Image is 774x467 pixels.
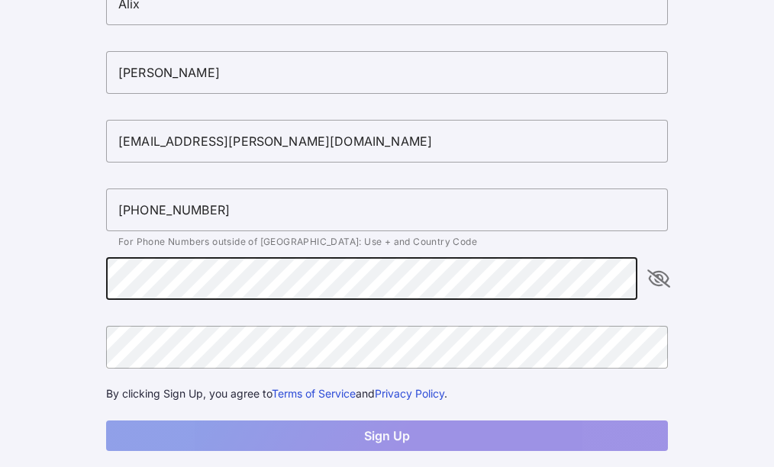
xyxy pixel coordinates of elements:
input: Last Name [106,51,668,94]
input: Phone Number [106,188,668,231]
div: By clicking Sign Up, you agree to and . [106,385,668,402]
input: Email [106,120,668,163]
button: Sign Up [106,420,668,451]
a: Privacy Policy [375,387,444,400]
a: Terms of Service [272,387,356,400]
span: For Phone Numbers outside of [GEOGRAPHIC_DATA]: Use + and Country Code [118,236,477,247]
i: appended action [650,269,668,288]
